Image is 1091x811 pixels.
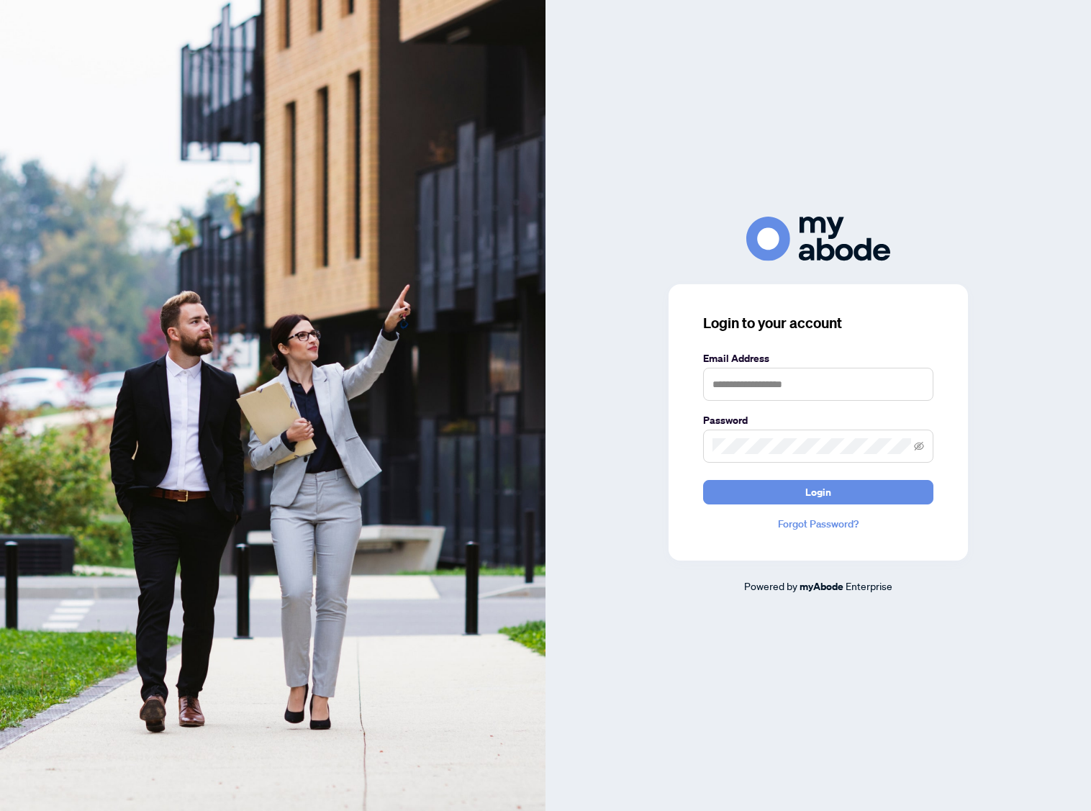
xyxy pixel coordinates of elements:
img: ma-logo [746,217,890,260]
button: Login [703,480,933,504]
span: Powered by [744,579,797,592]
label: Password [703,412,933,428]
label: Email Address [703,350,933,366]
h3: Login to your account [703,313,933,333]
a: myAbode [800,579,843,594]
span: eye-invisible [914,441,924,451]
span: Login [805,481,831,504]
span: Enterprise [846,579,892,592]
a: Forgot Password? [703,516,933,532]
